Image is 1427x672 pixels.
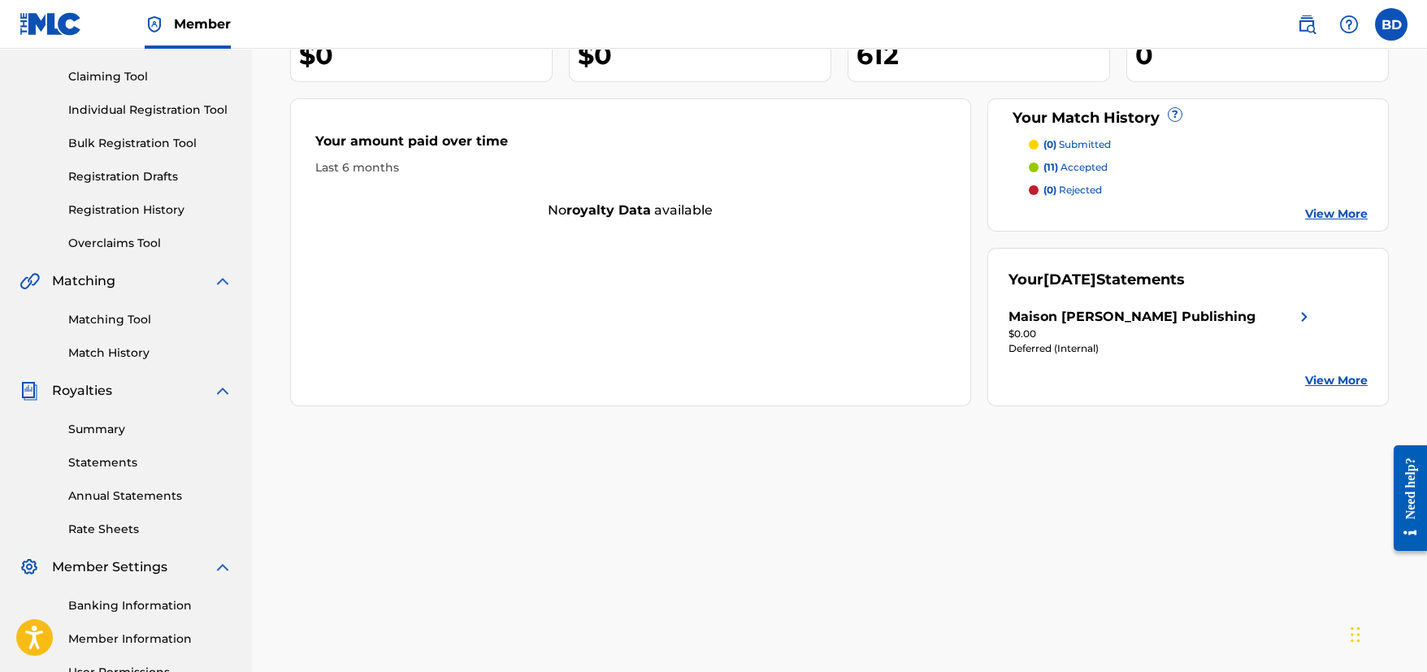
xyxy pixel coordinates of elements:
div: Help [1333,8,1365,41]
div: Drag [1351,610,1360,659]
img: search [1297,15,1316,34]
img: expand [213,271,232,291]
a: View More [1305,206,1368,223]
span: [DATE] [1043,271,1096,288]
iframe: Resource Center [1381,432,1427,563]
a: (0) rejected [1029,183,1368,197]
a: Registration Drafts [68,168,232,185]
p: submitted [1043,137,1111,152]
div: $0.00 [1008,327,1314,341]
span: ? [1169,108,1182,121]
a: Bulk Registration Tool [68,135,232,152]
img: right chevron icon [1295,307,1314,327]
span: (0) [1043,184,1056,196]
div: Maison [PERSON_NAME] Publishing [1008,307,1256,327]
a: View More [1305,372,1368,389]
iframe: Chat Widget [1346,594,1427,672]
img: Royalties [20,381,39,401]
img: help [1339,15,1359,34]
div: Deferred (Internal) [1008,341,1314,356]
a: Registration History [68,202,232,219]
a: Summary [68,421,232,438]
a: Banking Information [68,597,232,614]
img: expand [213,381,232,401]
a: (11) accepted [1029,160,1368,175]
a: Maison [PERSON_NAME] Publishingright chevron icon$0.00Deferred (Internal) [1008,307,1314,356]
div: Last 6 months [315,159,946,176]
span: Member Settings [52,557,167,577]
img: Matching [20,271,40,291]
div: $0 [299,37,552,73]
a: Overclaims Tool [68,235,232,252]
span: Matching [52,271,115,291]
img: Top Rightsholder [145,15,164,34]
a: Public Search [1290,8,1323,41]
span: (11) [1043,161,1058,173]
div: Your Statements [1008,269,1185,291]
div: Your amount paid over time [315,132,946,159]
span: (0) [1043,138,1056,150]
div: 0 [1135,37,1388,73]
div: Your Match History [1008,107,1368,129]
a: Claiming Tool [68,68,232,85]
a: Matching Tool [68,311,232,328]
div: 612 [857,37,1109,73]
p: accepted [1043,160,1108,175]
a: Annual Statements [68,488,232,505]
div: $0 [578,37,831,73]
div: No available [291,201,970,220]
a: (0) submitted [1029,137,1368,152]
img: expand [213,557,232,577]
a: Match History [68,345,232,362]
span: Royalties [52,381,112,401]
p: rejected [1043,183,1102,197]
img: MLC Logo [20,12,82,36]
img: Member Settings [20,557,39,577]
span: Member [174,15,231,33]
a: Statements [68,454,232,471]
a: Rate Sheets [68,521,232,538]
a: Member Information [68,631,232,648]
div: User Menu [1375,8,1407,41]
a: Individual Registration Tool [68,102,232,119]
strong: royalty data [566,202,651,218]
